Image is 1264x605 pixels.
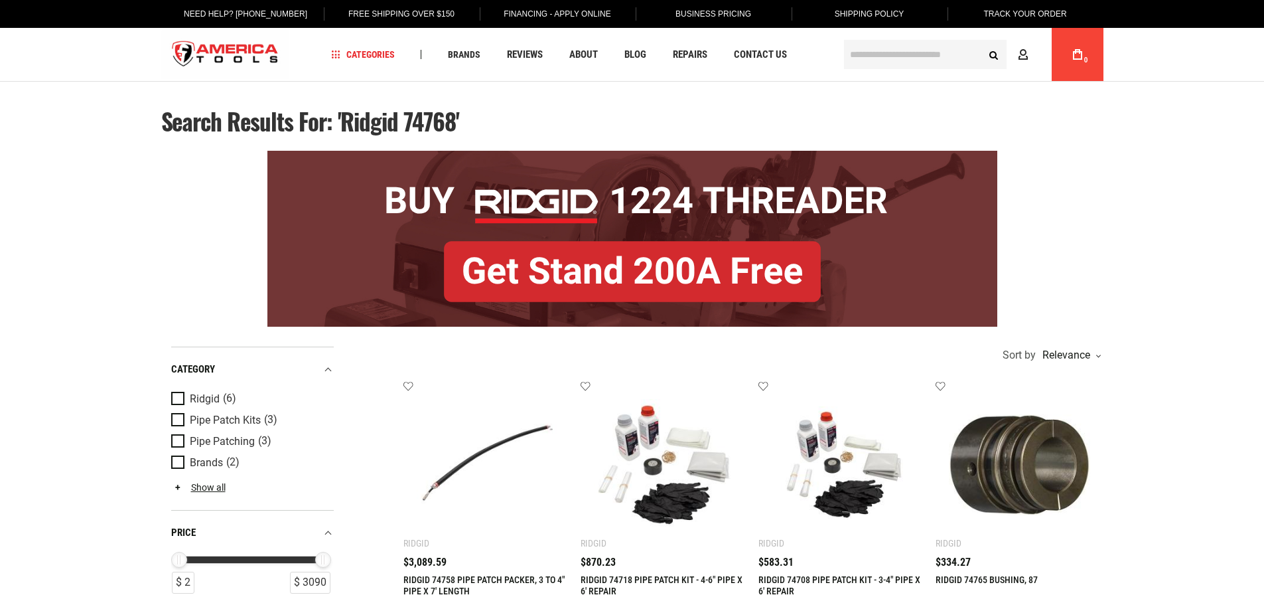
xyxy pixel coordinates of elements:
[624,50,646,60] span: Blog
[161,30,290,80] img: America Tools
[981,42,1007,67] button: Search
[267,151,997,327] img: BOGO: Buy RIDGID® 1224 Threader, Get Stand 200A Free!
[190,414,261,426] span: Pipe Patch Kits
[501,46,549,64] a: Reviews
[448,50,480,59] span: Brands
[171,434,330,449] a: Pipe Patching (3)
[936,574,1038,585] a: RIDGID 74765 BUSHING, 87
[673,50,707,60] span: Repairs
[936,557,971,568] span: $334.27
[758,574,920,596] a: RIDGID 74708 PIPE PATCH KIT - 3-4" PIPE X 6' REPAIR
[772,394,913,535] img: RIDGID 74708 PIPE PATCH KIT - 3-4
[403,574,565,596] a: RIDGID 74758 PIPE PATCH PACKER, 3 TO 4" PIPE X 7' LENGTH
[264,414,277,426] span: (3)
[171,456,330,470] a: Brands (2)
[563,46,604,64] a: About
[936,538,961,549] div: Ridgid
[569,50,598,60] span: About
[1039,350,1100,361] div: Relevance
[949,394,1090,535] img: RIDGID 74765 BUSHING, 87
[758,538,784,549] div: Ridgid
[190,393,220,405] span: Ridgid
[618,46,652,64] a: Blog
[581,538,606,549] div: Ridgid
[171,524,334,542] div: price
[728,46,793,64] a: Contact Us
[1084,56,1088,64] span: 0
[267,151,997,161] a: BOGO: Buy RIDGID® 1224 Threader, Get Stand 200A Free!
[161,30,290,80] a: store logo
[1003,350,1036,361] span: Sort by
[331,50,395,59] span: Categories
[171,482,226,493] a: Show all
[171,361,334,379] div: category
[758,557,794,568] span: $583.31
[172,572,194,594] div: $ 2
[161,104,459,138] span: Search results for: 'ridgid 74768'
[403,538,429,549] div: Ridgid
[734,50,787,60] span: Contact Us
[835,9,904,19] span: Shipping Policy
[325,46,401,64] a: Categories
[258,436,271,447] span: (3)
[417,394,558,535] img: RIDGID 74758 PIPE PATCH PACKER, 3 TO 4
[403,557,447,568] span: $3,089.59
[442,46,486,64] a: Brands
[667,46,713,64] a: Repairs
[223,393,236,404] span: (6)
[190,436,255,448] span: Pipe Patching
[226,457,240,468] span: (2)
[290,572,330,594] div: $ 3090
[594,394,735,535] img: RIDGID 74718 PIPE PATCH KIT - 4-6
[190,457,223,469] span: Brands
[171,392,330,406] a: Ridgid (6)
[1065,28,1090,81] a: 0
[581,557,616,568] span: $870.23
[507,50,543,60] span: Reviews
[171,413,330,428] a: Pipe Patch Kits (3)
[581,574,742,596] a: RIDGID 74718 PIPE PATCH KIT - 4-6" PIPE X 6' REPAIR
